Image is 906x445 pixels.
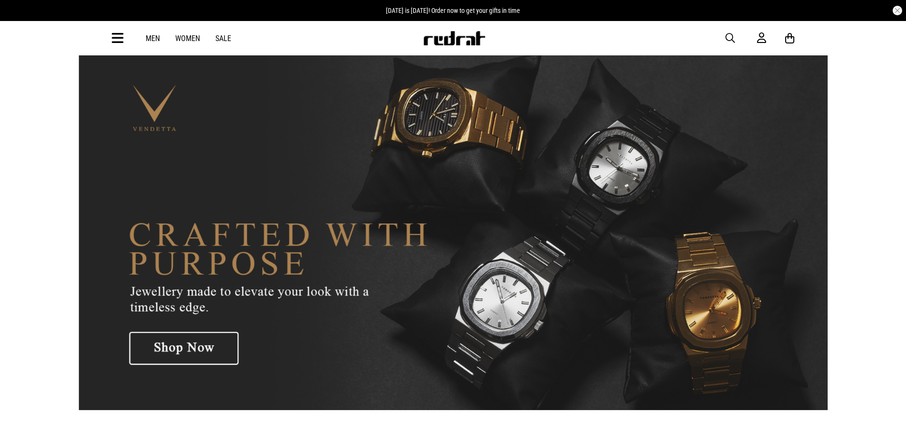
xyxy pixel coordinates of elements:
span: [DATE] is [DATE]! Order now to get your gifts in time [386,7,520,14]
div: 1 / 1 [79,55,828,410]
a: Men [146,34,160,43]
img: Redrat logo [423,31,486,45]
a: Sale [215,34,231,43]
a: Women [175,34,200,43]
